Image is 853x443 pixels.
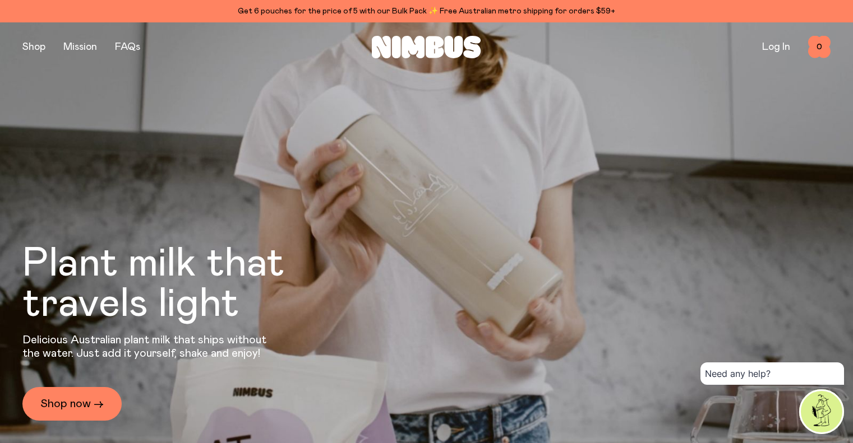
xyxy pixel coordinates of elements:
[808,36,831,58] button: 0
[801,391,842,432] img: agent
[762,42,790,52] a: Log In
[22,387,122,421] a: Shop now →
[22,244,345,324] h1: Plant milk that travels light
[115,42,140,52] a: FAQs
[22,4,831,18] div: Get 6 pouches for the price of 5 with our Bulk Pack ✨ Free Australian metro shipping for orders $59+
[700,362,844,385] div: Need any help?
[63,42,97,52] a: Mission
[22,333,274,360] p: Delicious Australian plant milk that ships without the water. Just add it yourself, shake and enjoy!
